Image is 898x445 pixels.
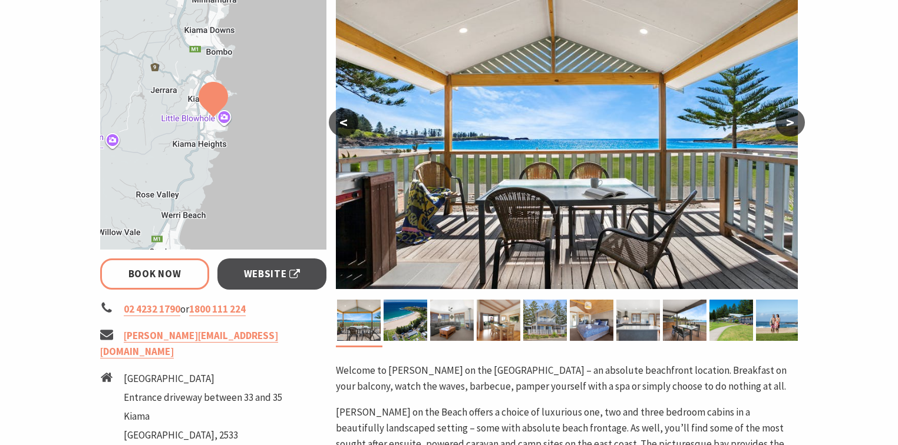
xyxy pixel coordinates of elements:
p: Welcome to [PERSON_NAME] on the [GEOGRAPHIC_DATA] – an absolute beachfront location. Breakfast on... [336,363,798,394]
li: [GEOGRAPHIC_DATA], 2533 [124,427,282,443]
img: Kendalls on the Beach Holiday Park [523,300,567,341]
img: Kendalls Beach [756,300,800,341]
a: 1800 111 224 [189,303,246,316]
img: Full size kitchen in Cabin 12 [616,300,660,341]
li: Entrance driveway between 33 and 35 [124,390,282,406]
li: or [100,301,326,317]
a: Book Now [100,258,209,290]
button: < [329,108,358,137]
button: > [775,108,805,137]
a: [PERSON_NAME][EMAIL_ADDRESS][DOMAIN_NAME] [100,329,278,358]
img: Enjoy the beachfront view in Cabin 12 [663,300,706,341]
a: Website [217,258,326,290]
img: Beachfront cabins at Kendalls on the Beach Holiday Park [709,300,753,341]
img: Kendalls on the Beach Holiday Park [477,300,520,341]
img: Kendalls on the Beach Holiday Park [570,300,613,341]
li: [GEOGRAPHIC_DATA] [124,371,282,387]
li: Kiama [124,409,282,424]
img: Lounge room in Cabin 12 [430,300,474,341]
span: Website [244,266,301,282]
img: Kendalls on the Beach Holiday Park [337,300,381,341]
img: Aerial view of Kendalls on the Beach Holiday Park [384,300,427,341]
a: 02 4232 1790 [124,303,180,316]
